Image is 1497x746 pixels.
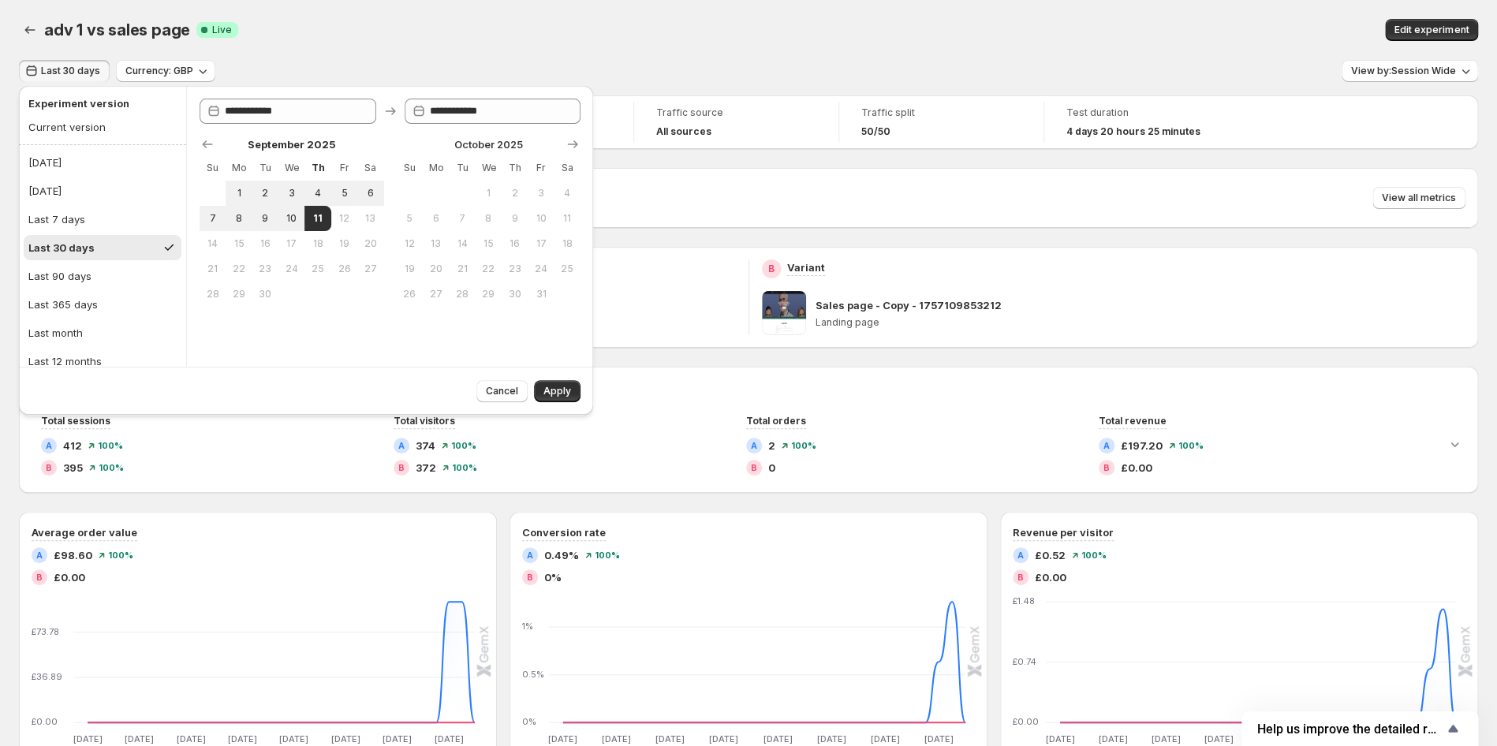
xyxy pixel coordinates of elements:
button: Monday October 20 2025 [423,256,449,282]
button: Monday October 27 2025 [423,282,449,307]
span: 13 [364,212,377,225]
button: Thursday October 2 2025 [502,181,528,206]
span: Test duration [1066,106,1227,119]
button: Friday October 24 2025 [528,256,554,282]
button: [DATE] [24,178,181,203]
button: Last 7 days [24,207,181,232]
text: [DATE] [655,733,685,744]
h2: B [1103,463,1110,472]
button: Friday September 5 2025 [331,181,357,206]
h2: B [36,573,43,582]
span: 7 [455,212,469,225]
button: Friday September 12 2025 [331,206,357,231]
button: Friday September 26 2025 [331,256,357,282]
span: Total orders [746,415,806,427]
span: 24 [534,263,547,275]
span: 14 [455,237,469,250]
button: Friday September 19 2025 [331,231,357,256]
span: 30 [259,288,272,300]
span: 26 [403,288,416,300]
span: Traffic source [656,106,816,119]
span: 10 [285,212,298,225]
span: 1 [232,187,245,200]
div: Last 30 days [28,240,95,256]
span: Total revenue [1099,415,1167,427]
button: Tuesday September 9 2025 [252,206,278,231]
text: [DATE] [331,733,360,744]
span: 100 % [108,550,133,560]
span: 100 % [791,441,816,450]
h4: All sources [656,125,711,138]
h2: B [398,463,405,472]
span: Mo [232,162,245,174]
text: [DATE] [602,733,631,744]
text: [DATE] [73,733,103,744]
span: £0.00 [1121,460,1152,476]
th: Sunday [200,155,226,181]
span: Tu [259,162,272,174]
span: 27 [364,263,377,275]
th: Thursday [502,155,528,181]
span: 23 [508,263,521,275]
span: 16 [508,237,521,250]
button: Wednesday October 22 2025 [476,256,502,282]
text: £0.00 [1013,716,1039,727]
span: Th [508,162,521,174]
text: 1% [522,621,533,632]
button: Wednesday September 10 2025 [278,206,304,231]
h3: Revenue per visitor [1013,524,1114,540]
span: 16 [259,237,272,250]
span: Traffic split [861,106,1021,119]
span: 24 [285,263,298,275]
button: Saturday September 13 2025 [357,206,383,231]
button: Last 30 days [19,60,110,82]
text: [DATE] [435,733,464,744]
button: Sunday September 28 2025 [200,282,226,307]
p: Sales page - Copy - 1757109853212 [816,297,1002,313]
h2: Performance over time [32,379,1465,395]
th: Tuesday [252,155,278,181]
h3: Average order value [32,524,137,540]
span: 6 [364,187,377,200]
h2: B [768,263,775,275]
span: Currency: GBP [125,65,193,77]
button: Wednesday September 3 2025 [278,181,304,206]
button: [DATE] [24,150,181,175]
text: [DATE] [1045,733,1074,744]
span: Su [403,162,416,174]
button: Last 365 days [24,292,181,317]
span: 25 [311,263,324,275]
button: Saturday October 11 2025 [554,206,581,231]
span: 372 [416,460,436,476]
h2: A [1103,441,1110,450]
button: Last 12 months [24,349,181,374]
button: Last 30 days [24,235,181,260]
span: 2 [768,438,775,453]
span: 100 % [595,550,620,560]
button: Monday September 29 2025 [226,282,252,307]
span: 11 [311,212,324,225]
text: [DATE] [763,733,792,744]
h2: A [751,441,757,450]
span: 27 [429,288,442,300]
span: 50/50 [861,125,890,138]
div: Last 365 days [28,297,98,312]
span: 2 [508,187,521,200]
button: Cancel [476,380,528,402]
span: 17 [534,237,547,250]
span: 1 [482,187,495,200]
button: Wednesday October 29 2025 [476,282,502,307]
span: 11 [561,212,574,225]
button: Wednesday September 17 2025 [278,231,304,256]
span: 13 [429,237,442,250]
text: £1.48 [1013,595,1035,606]
text: [DATE] [548,733,577,744]
button: Tuesday October 14 2025 [449,231,475,256]
button: Last 90 days [24,263,181,289]
th: Friday [331,155,357,181]
span: adv 1 vs sales page [44,21,190,39]
button: Tuesday October 28 2025 [449,282,475,307]
button: Wednesday October 8 2025 [476,206,502,231]
button: Sunday October 5 2025 [397,206,423,231]
span: 28 [206,288,219,300]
